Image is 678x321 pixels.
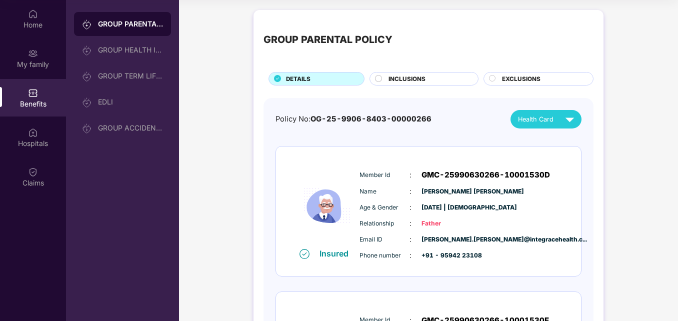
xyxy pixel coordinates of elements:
[359,235,409,244] span: Email ID
[409,250,411,261] span: :
[98,98,163,106] div: EDLI
[82,123,92,133] img: svg+xml;base64,PHN2ZyB3aWR0aD0iMjAiIGhlaWdodD0iMjAiIHZpZXdCb3g9IjAgMCAyMCAyMCIgZmlsbD0ibm9uZSIgeG...
[561,110,578,128] img: svg+xml;base64,PHN2ZyB4bWxucz0iaHR0cDovL3d3dy53My5vcmcvMjAwMC9zdmciIHZpZXdCb3g9IjAgMCAyNCAyNCIgd2...
[82,45,92,55] img: svg+xml;base64,PHN2ZyB3aWR0aD0iMjAiIGhlaWdodD0iMjAiIHZpZXdCb3g9IjAgMCAyMCAyMCIgZmlsbD0ibm9uZSIgeG...
[275,113,431,125] div: Policy No:
[297,163,357,248] img: icon
[409,202,411,213] span: :
[421,219,471,228] span: Father
[28,127,38,137] img: svg+xml;base64,PHN2ZyBpZD0iSG9zcGl0YWxzIiB4bWxucz0iaHR0cDovL3d3dy53My5vcmcvMjAwMC9zdmciIHdpZHRoPS...
[510,110,581,128] button: Health Card
[409,186,411,197] span: :
[359,251,409,260] span: Phone number
[359,187,409,196] span: Name
[98,46,163,54] div: GROUP HEALTH INSURANCE
[28,48,38,58] img: svg+xml;base64,PHN2ZyB3aWR0aD0iMjAiIGhlaWdodD0iMjAiIHZpZXdCb3g9IjAgMCAyMCAyMCIgZmlsbD0ibm9uZSIgeG...
[518,114,553,124] span: Health Card
[286,74,310,83] span: DETAILS
[409,169,411,180] span: :
[421,203,471,212] span: [DATE] | [DEMOGRAPHIC_DATA]
[263,32,392,47] div: GROUP PARENTAL POLICY
[359,170,409,180] span: Member Id
[502,74,540,83] span: EXCLUSIONS
[28,88,38,98] img: svg+xml;base64,PHN2ZyBpZD0iQmVuZWZpdHMiIHhtbG5zPSJodHRwOi8vd3d3LnczLm9yZy8yMDAwL3N2ZyIgd2lkdGg9Ij...
[310,114,431,123] span: OG-25-9906-8403-00000266
[409,218,411,229] span: :
[421,187,471,196] span: [PERSON_NAME] [PERSON_NAME]
[421,235,471,244] span: [PERSON_NAME].[PERSON_NAME]@integracehealth.c...
[359,219,409,228] span: Relationship
[98,124,163,132] div: GROUP ACCIDENTAL INSURANCE
[28,9,38,19] img: svg+xml;base64,PHN2ZyBpZD0iSG9tZSIgeG1sbnM9Imh0dHA6Ly93d3cudzMub3JnLzIwMDAvc3ZnIiB3aWR0aD0iMjAiIG...
[98,19,163,29] div: GROUP PARENTAL POLICY
[359,203,409,212] span: Age & Gender
[409,234,411,245] span: :
[421,251,471,260] span: +91 - 95942 23108
[421,169,550,181] span: GMC-25990630266-10001530D
[98,72,163,80] div: GROUP TERM LIFE INSURANCE
[388,74,425,83] span: INCLUSIONS
[319,248,354,258] div: Insured
[28,167,38,177] img: svg+xml;base64,PHN2ZyBpZD0iQ2xhaW0iIHhtbG5zPSJodHRwOi8vd3d3LnczLm9yZy8yMDAwL3N2ZyIgd2lkdGg9IjIwIi...
[82,97,92,107] img: svg+xml;base64,PHN2ZyB3aWR0aD0iMjAiIGhlaWdodD0iMjAiIHZpZXdCb3g9IjAgMCAyMCAyMCIgZmlsbD0ibm9uZSIgeG...
[299,249,309,259] img: svg+xml;base64,PHN2ZyB4bWxucz0iaHR0cDovL3d3dy53My5vcmcvMjAwMC9zdmciIHdpZHRoPSIxNiIgaGVpZ2h0PSIxNi...
[82,71,92,81] img: svg+xml;base64,PHN2ZyB3aWR0aD0iMjAiIGhlaWdodD0iMjAiIHZpZXdCb3g9IjAgMCAyMCAyMCIgZmlsbD0ibm9uZSIgeG...
[82,19,92,29] img: svg+xml;base64,PHN2ZyB3aWR0aD0iMjAiIGhlaWdodD0iMjAiIHZpZXdCb3g9IjAgMCAyMCAyMCIgZmlsbD0ibm9uZSIgeG...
